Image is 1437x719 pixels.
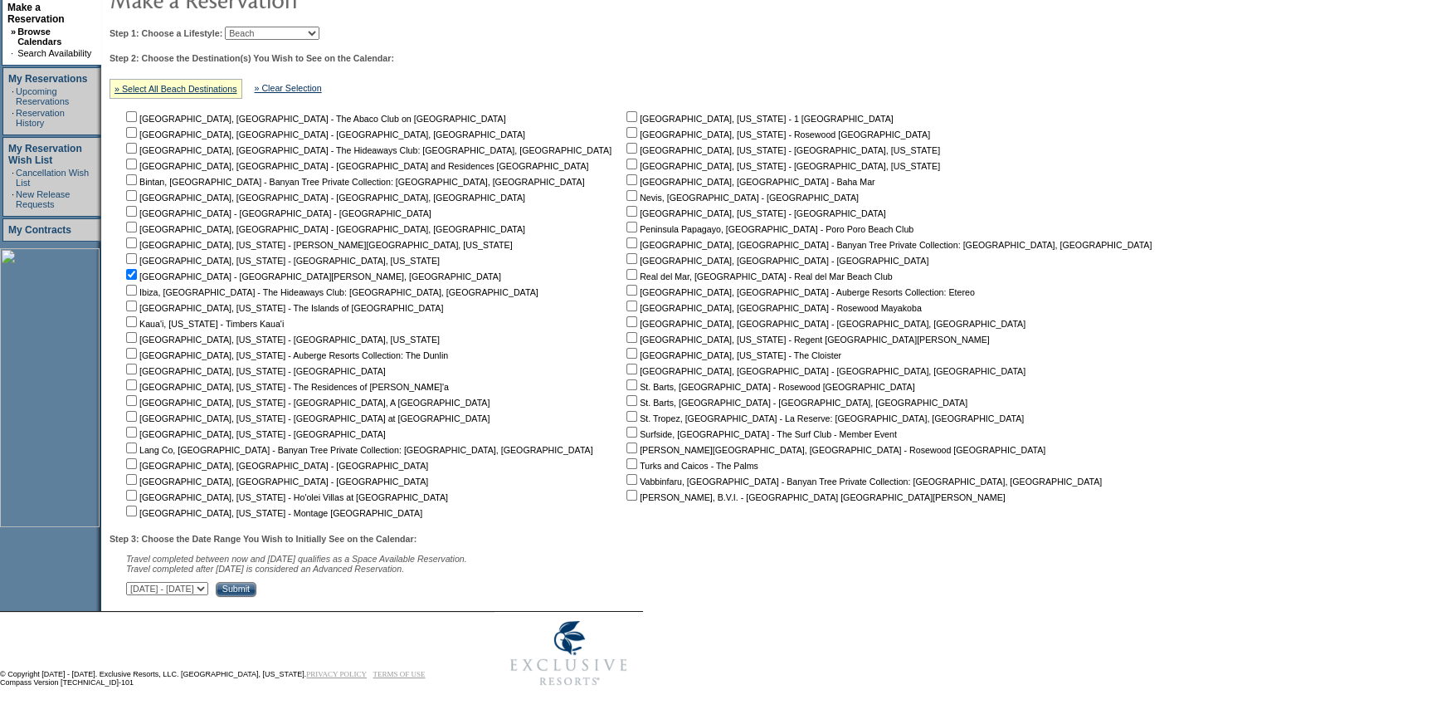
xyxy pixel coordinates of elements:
nobr: St. Barts, [GEOGRAPHIC_DATA] - [GEOGRAPHIC_DATA], [GEOGRAPHIC_DATA] [623,398,967,408]
nobr: [GEOGRAPHIC_DATA], [GEOGRAPHIC_DATA] - [GEOGRAPHIC_DATA], [GEOGRAPHIC_DATA] [123,224,525,234]
nobr: [GEOGRAPHIC_DATA], [US_STATE] - The Residences of [PERSON_NAME]'a [123,382,449,392]
nobr: Nevis, [GEOGRAPHIC_DATA] - [GEOGRAPHIC_DATA] [623,193,859,203]
a: New Release Requests [16,189,70,209]
input: Submit [216,582,256,597]
a: My Reservations [8,73,87,85]
nobr: [GEOGRAPHIC_DATA], [US_STATE] - Regent [GEOGRAPHIC_DATA][PERSON_NAME] [623,335,990,345]
nobr: Bintan, [GEOGRAPHIC_DATA] - Banyan Tree Private Collection: [GEOGRAPHIC_DATA], [GEOGRAPHIC_DATA] [123,177,585,187]
nobr: Turks and Caicos - The Palms [623,461,758,471]
td: · [11,48,16,58]
nobr: [GEOGRAPHIC_DATA], [US_STATE] - 1 [GEOGRAPHIC_DATA] [623,114,894,124]
nobr: [GEOGRAPHIC_DATA], [US_STATE] - [GEOGRAPHIC_DATA] [123,366,386,376]
nobr: [GEOGRAPHIC_DATA], [GEOGRAPHIC_DATA] - [GEOGRAPHIC_DATA] [623,256,928,266]
b: Step 1: Choose a Lifestyle: [110,28,222,38]
td: · [12,86,14,106]
nobr: [GEOGRAPHIC_DATA], [US_STATE] - Montage [GEOGRAPHIC_DATA] [123,508,422,518]
nobr: [GEOGRAPHIC_DATA], [GEOGRAPHIC_DATA] - [GEOGRAPHIC_DATA] and Residences [GEOGRAPHIC_DATA] [123,161,588,171]
b: Step 3: Choose the Date Range You Wish to Initially See on the Calendar: [110,534,416,544]
nobr: [GEOGRAPHIC_DATA], [US_STATE] - [GEOGRAPHIC_DATA] [623,208,886,218]
nobr: [GEOGRAPHIC_DATA], [GEOGRAPHIC_DATA] - Auberge Resorts Collection: Etereo [623,287,975,297]
b: » [11,27,16,37]
nobr: [GEOGRAPHIC_DATA], [US_STATE] - [GEOGRAPHIC_DATA], A [GEOGRAPHIC_DATA] [123,398,490,408]
b: Step 2: Choose the Destination(s) You Wish to See on the Calendar: [110,53,394,63]
nobr: Ibiza, [GEOGRAPHIC_DATA] - The Hideaways Club: [GEOGRAPHIC_DATA], [GEOGRAPHIC_DATA] [123,287,538,297]
a: » Select All Beach Destinations [114,84,237,94]
nobr: [GEOGRAPHIC_DATA], [GEOGRAPHIC_DATA] - The Abaco Club on [GEOGRAPHIC_DATA] [123,114,506,124]
a: Cancellation Wish List [16,168,89,188]
a: My Reservation Wish List [8,143,82,166]
nobr: [GEOGRAPHIC_DATA], [GEOGRAPHIC_DATA] - Baha Mar [623,177,874,187]
nobr: [GEOGRAPHIC_DATA], [US_STATE] - The Cloister [623,350,841,360]
a: My Contracts [8,224,71,236]
nobr: [GEOGRAPHIC_DATA], [US_STATE] - [PERSON_NAME][GEOGRAPHIC_DATA], [US_STATE] [123,240,513,250]
nobr: Surfside, [GEOGRAPHIC_DATA] - The Surf Club - Member Event [623,429,897,439]
nobr: [GEOGRAPHIC_DATA], [GEOGRAPHIC_DATA] - [GEOGRAPHIC_DATA] [123,461,428,471]
nobr: Lang Co, [GEOGRAPHIC_DATA] - Banyan Tree Private Collection: [GEOGRAPHIC_DATA], [GEOGRAPHIC_DATA] [123,445,593,455]
span: Travel completed between now and [DATE] qualifies as a Space Available Reservation. [126,554,467,564]
nobr: [GEOGRAPHIC_DATA], [US_STATE] - Rosewood [GEOGRAPHIC_DATA] [623,130,930,139]
nobr: Real del Mar, [GEOGRAPHIC_DATA] - Real del Mar Beach Club [623,271,893,281]
a: » Clear Selection [255,83,322,93]
nobr: Travel completed after [DATE] is considered an Advanced Reservation. [126,564,404,574]
nobr: Kaua'i, [US_STATE] - Timbers Kaua'i [123,319,284,329]
a: TERMS OF USE [373,670,426,678]
a: Upcoming Reservations [16,86,69,106]
nobr: St. Tropez, [GEOGRAPHIC_DATA] - La Reserve: [GEOGRAPHIC_DATA], [GEOGRAPHIC_DATA] [623,413,1024,423]
nobr: [PERSON_NAME], B.V.I. - [GEOGRAPHIC_DATA] [GEOGRAPHIC_DATA][PERSON_NAME] [623,492,1006,502]
nobr: [PERSON_NAME][GEOGRAPHIC_DATA], [GEOGRAPHIC_DATA] - Rosewood [GEOGRAPHIC_DATA] [623,445,1045,455]
a: Search Availability [17,48,91,58]
nobr: [GEOGRAPHIC_DATA], [GEOGRAPHIC_DATA] - Rosewood Mayakoba [623,303,922,313]
nobr: [GEOGRAPHIC_DATA], [US_STATE] - [GEOGRAPHIC_DATA], [US_STATE] [623,161,940,171]
nobr: [GEOGRAPHIC_DATA], [US_STATE] - [GEOGRAPHIC_DATA] at [GEOGRAPHIC_DATA] [123,413,490,423]
nobr: St. Barts, [GEOGRAPHIC_DATA] - Rosewood [GEOGRAPHIC_DATA] [623,382,914,392]
nobr: [GEOGRAPHIC_DATA], [GEOGRAPHIC_DATA] - [GEOGRAPHIC_DATA], [GEOGRAPHIC_DATA] [623,366,1025,376]
nobr: [GEOGRAPHIC_DATA], [US_STATE] - [GEOGRAPHIC_DATA] [123,429,386,439]
a: Browse Calendars [17,27,61,46]
nobr: [GEOGRAPHIC_DATA], [US_STATE] - Ho'olei Villas at [GEOGRAPHIC_DATA] [123,492,448,502]
nobr: [GEOGRAPHIC_DATA], [US_STATE] - [GEOGRAPHIC_DATA], [US_STATE] [623,145,940,155]
td: · [12,108,14,128]
nobr: [GEOGRAPHIC_DATA], [GEOGRAPHIC_DATA] - [GEOGRAPHIC_DATA], [GEOGRAPHIC_DATA] [623,319,1025,329]
nobr: [GEOGRAPHIC_DATA], [US_STATE] - [GEOGRAPHIC_DATA], [US_STATE] [123,256,440,266]
nobr: [GEOGRAPHIC_DATA] - [GEOGRAPHIC_DATA][PERSON_NAME], [GEOGRAPHIC_DATA] [123,271,501,281]
nobr: [GEOGRAPHIC_DATA], [US_STATE] - [GEOGRAPHIC_DATA], [US_STATE] [123,335,440,345]
a: PRIVACY POLICY [306,670,367,678]
a: Make a Reservation [7,2,65,25]
td: · [12,168,14,188]
nobr: [GEOGRAPHIC_DATA], [US_STATE] - The Islands of [GEOGRAPHIC_DATA] [123,303,443,313]
nobr: Peninsula Papagayo, [GEOGRAPHIC_DATA] - Poro Poro Beach Club [623,224,913,234]
nobr: [GEOGRAPHIC_DATA] - [GEOGRAPHIC_DATA] - [GEOGRAPHIC_DATA] [123,208,431,218]
img: Exclusive Resorts [494,612,643,695]
nobr: [GEOGRAPHIC_DATA], [GEOGRAPHIC_DATA] - [GEOGRAPHIC_DATA], [GEOGRAPHIC_DATA] [123,193,525,203]
nobr: [GEOGRAPHIC_DATA], [GEOGRAPHIC_DATA] - [GEOGRAPHIC_DATA], [GEOGRAPHIC_DATA] [123,130,525,139]
nobr: [GEOGRAPHIC_DATA], [US_STATE] - Auberge Resorts Collection: The Dunlin [123,350,448,360]
nobr: [GEOGRAPHIC_DATA], [GEOGRAPHIC_DATA] - [GEOGRAPHIC_DATA] [123,477,428,487]
nobr: Vabbinfaru, [GEOGRAPHIC_DATA] - Banyan Tree Private Collection: [GEOGRAPHIC_DATA], [GEOGRAPHIC_DATA] [623,477,1102,487]
nobr: [GEOGRAPHIC_DATA], [GEOGRAPHIC_DATA] - The Hideaways Club: [GEOGRAPHIC_DATA], [GEOGRAPHIC_DATA] [123,145,611,155]
nobr: [GEOGRAPHIC_DATA], [GEOGRAPHIC_DATA] - Banyan Tree Private Collection: [GEOGRAPHIC_DATA], [GEOGRA... [623,240,1152,250]
td: · [12,189,14,209]
a: Reservation History [16,108,65,128]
